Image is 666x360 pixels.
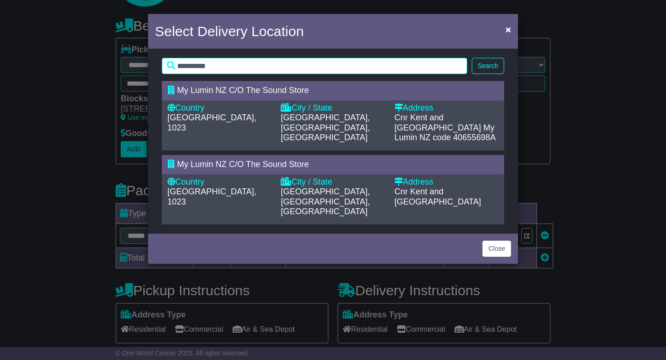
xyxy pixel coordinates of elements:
span: My Lumin NZ code 40655698A [395,123,496,143]
span: [GEOGRAPHIC_DATA], 1023 [167,113,256,132]
div: City / State [281,103,385,113]
span: My Lumin NZ C/O The Sound Store [177,160,309,169]
span: × [506,24,511,35]
span: My Lumin NZ C/O The Sound Store [177,86,309,95]
button: Search [472,58,504,74]
h4: Select Delivery Location [155,21,304,42]
button: Close [482,241,511,257]
button: Close [501,20,516,39]
span: [GEOGRAPHIC_DATA], [GEOGRAPHIC_DATA], [GEOGRAPHIC_DATA] [281,187,370,216]
div: Address [395,177,499,187]
div: Country [167,177,271,187]
div: City / State [281,177,385,187]
span: [GEOGRAPHIC_DATA], [GEOGRAPHIC_DATA], [GEOGRAPHIC_DATA] [281,113,370,142]
span: Cnr Kent and [GEOGRAPHIC_DATA] [395,113,481,132]
div: Country [167,103,271,113]
span: [GEOGRAPHIC_DATA], 1023 [167,187,256,206]
div: Address [395,103,499,113]
span: Cnr Kent and [GEOGRAPHIC_DATA] [395,187,481,206]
